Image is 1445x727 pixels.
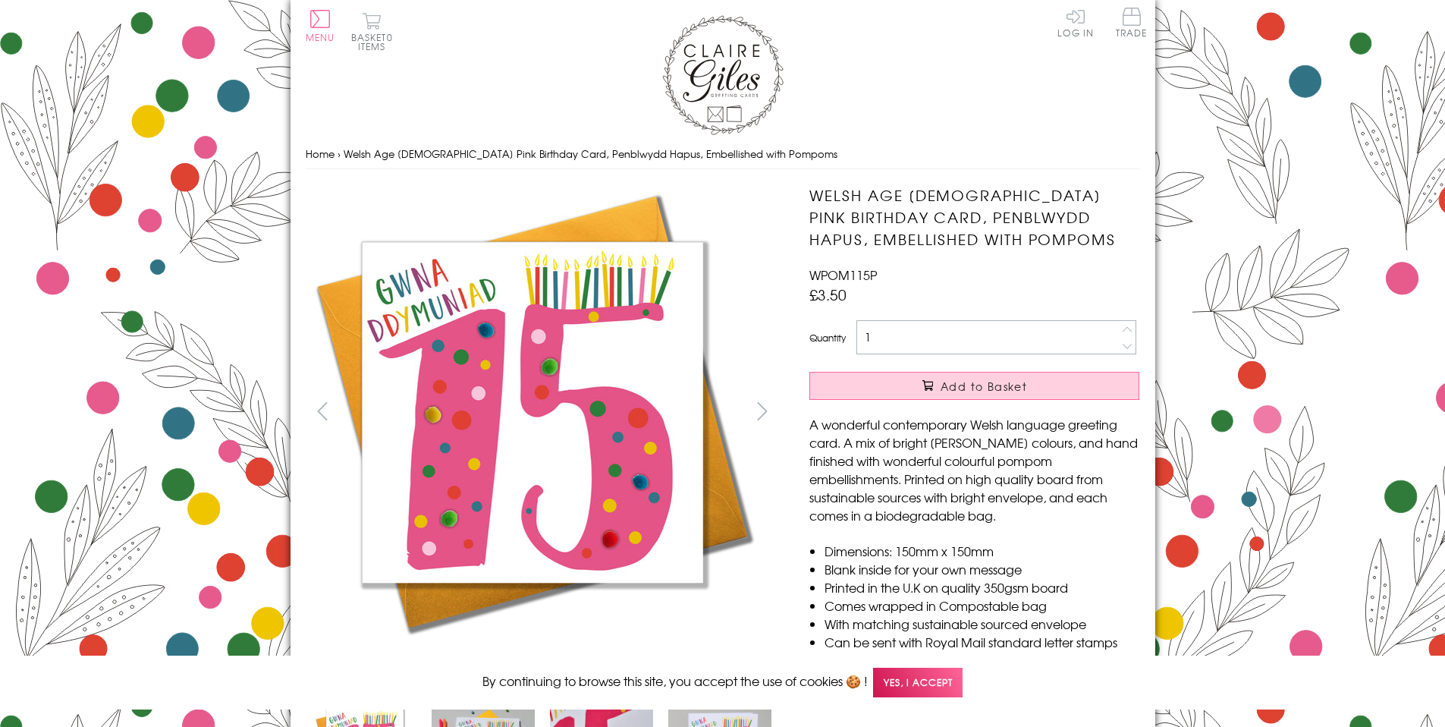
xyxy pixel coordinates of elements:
[873,668,963,697] span: Yes, I accept
[338,146,341,161] span: ›
[825,615,1139,633] li: With matching sustainable sourced envelope
[305,184,760,640] img: Welsh Age 15 Pink Birthday Card, Penblwydd Hapus, Embellished with Pompoms
[662,15,784,135] img: Claire Giles Greetings Cards
[825,596,1139,615] li: Comes wrapped in Compostable bag
[306,139,1140,170] nav: breadcrumbs
[825,560,1139,578] li: Blank inside for your own message
[809,415,1139,524] p: A wonderful contemporary Welsh language greeting card. A mix of bright [PERSON_NAME] colours, and...
[745,394,779,428] button: next
[809,331,846,345] label: Quantity
[351,12,393,51] button: Basket0 items
[306,146,335,161] a: Home
[809,266,877,284] span: WPOM115P
[825,578,1139,596] li: Printed in the U.K on quality 350gsm board
[809,372,1139,400] button: Add to Basket
[809,284,847,305] span: £3.50
[941,379,1027,394] span: Add to Basket
[825,542,1139,560] li: Dimensions: 150mm x 150mm
[1116,8,1148,40] a: Trade
[306,394,340,428] button: prev
[306,10,335,42] button: Menu
[809,184,1139,250] h1: Welsh Age [DEMOGRAPHIC_DATA] Pink Birthday Card, Penblwydd Hapus, Embellished with Pompoms
[825,633,1139,651] li: Can be sent with Royal Mail standard letter stamps
[344,146,837,161] span: Welsh Age [DEMOGRAPHIC_DATA] Pink Birthday Card, Penblwydd Hapus, Embellished with Pompoms
[306,30,335,44] span: Menu
[1057,8,1094,37] a: Log In
[1116,8,1148,37] span: Trade
[358,30,393,53] span: 0 items
[779,184,1234,640] img: Welsh Age 15 Pink Birthday Card, Penblwydd Hapus, Embellished with Pompoms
